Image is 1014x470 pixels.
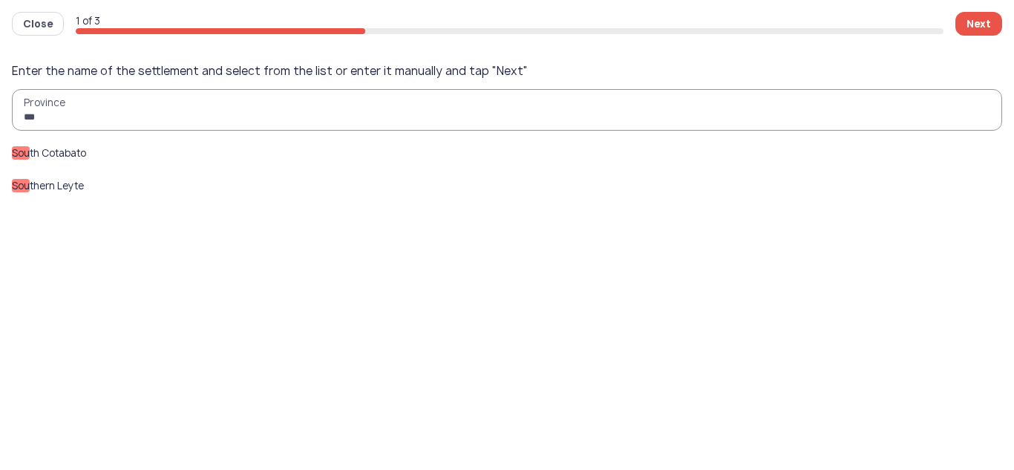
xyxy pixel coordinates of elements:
[966,16,991,31] span: Next
[12,146,1002,160] div: th Cotabato
[12,89,1002,131] input: Province
[12,179,30,192] span: Sou
[12,62,1002,80] p: Enter the name of the settlement and select from the list or enter it manually and tap "Next"
[12,178,1002,193] div: thern Leyte
[12,12,64,36] button: Close
[955,12,1002,36] button: Next
[23,16,53,31] span: Close
[76,14,100,27] span: 1 of 3
[12,146,30,160] span: Sou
